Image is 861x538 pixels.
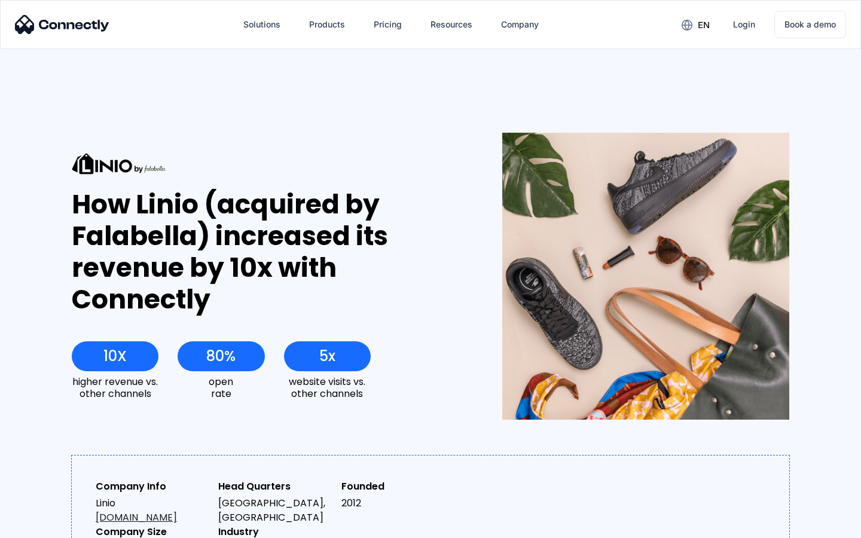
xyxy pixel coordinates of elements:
div: Company Info [96,479,209,494]
div: How Linio (acquired by Falabella) increased its revenue by 10x with Connectly [72,189,459,315]
div: Linio [96,496,209,525]
a: Login [723,10,765,39]
div: [GEOGRAPHIC_DATA], [GEOGRAPHIC_DATA] [218,496,331,525]
div: 10X [103,348,127,365]
div: website visits vs. other channels [284,376,371,399]
div: Pricing [374,16,402,33]
a: Pricing [364,10,411,39]
a: [DOMAIN_NAME] [96,511,177,524]
div: Head Quarters [218,479,331,494]
div: Login [733,16,755,33]
div: 2012 [341,496,454,511]
div: en [698,17,710,33]
img: Connectly Logo [15,15,109,34]
aside: Language selected: English [12,517,72,534]
div: open rate [178,376,264,399]
div: Company [501,16,539,33]
div: 5x [319,348,335,365]
div: Products [309,16,345,33]
ul: Language list [24,517,72,534]
div: Founded [341,479,454,494]
div: Solutions [243,16,280,33]
div: 80% [206,348,236,365]
div: higher revenue vs. other channels [72,376,158,399]
a: Book a demo [774,11,846,38]
div: Resources [430,16,472,33]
